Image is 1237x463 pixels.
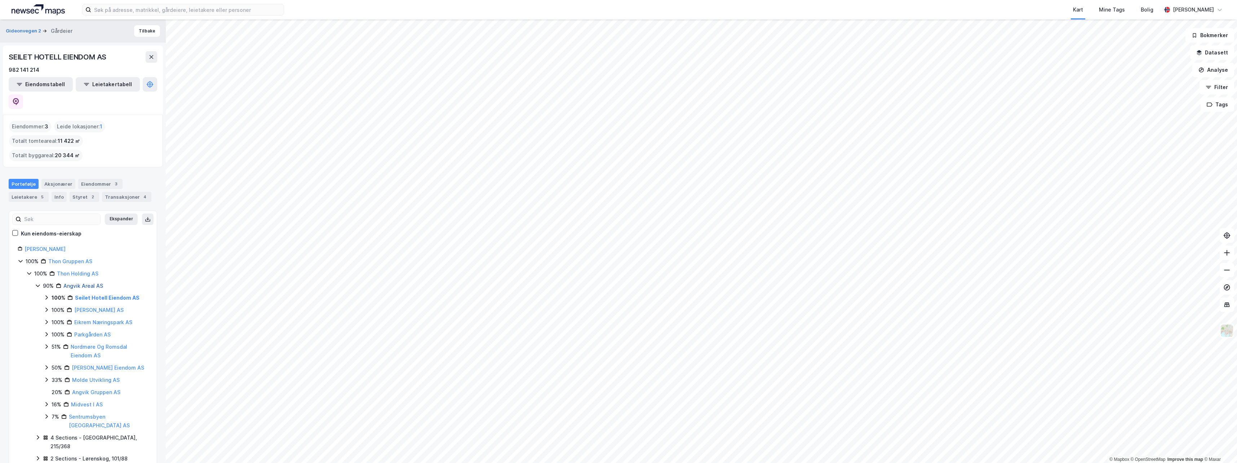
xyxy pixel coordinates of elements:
[102,192,151,202] div: Transaksjoner
[1200,80,1234,94] button: Filter
[1099,5,1125,14] div: Mine Tags
[75,295,139,301] a: Seilet Hotell Eiendom AS
[41,179,75,189] div: Aksjonærer
[39,193,46,200] div: 5
[52,400,61,409] div: 16%
[52,330,65,339] div: 100%
[50,454,128,463] div: 2 Sections - Lørenskog, 101/88
[6,27,43,35] button: Gideonvegen 2
[1185,28,1234,43] button: Bokmerker
[89,193,96,200] div: 2
[52,413,59,421] div: 7%
[9,121,51,132] div: Eiendommer :
[57,270,98,277] a: Thon Holding AS
[54,121,105,132] div: Leide lokasjoner :
[9,150,83,161] div: Totalt byggareal :
[72,389,120,395] a: Angvik Gruppen AS
[52,363,62,372] div: 50%
[105,213,138,225] button: Ekspander
[71,401,103,407] a: Midvest I AS
[1167,457,1203,462] a: Improve this map
[52,294,65,302] div: 100%
[112,180,120,188] div: 3
[21,214,100,225] input: Søk
[71,344,127,358] a: Nordmøre Og Romsdal Eiendom AS
[52,376,62,384] div: 33%
[72,377,120,383] a: Molde Utvikling AS
[1173,5,1214,14] div: [PERSON_NAME]
[9,66,39,74] div: 982 141 214
[1201,97,1234,112] button: Tags
[52,343,61,351] div: 51%
[1109,457,1129,462] a: Mapbox
[1190,45,1234,60] button: Datasett
[52,192,67,202] div: Info
[21,229,81,238] div: Kun eiendoms-eierskap
[9,77,73,92] button: Eiendomstabell
[9,51,108,63] div: SEILET HOTELL EIENDOM AS
[100,122,102,131] span: 1
[1073,5,1083,14] div: Kart
[34,269,47,278] div: 100%
[78,179,123,189] div: Eiendommer
[1220,324,1234,338] img: Z
[52,306,65,314] div: 100%
[58,137,80,145] span: 11 422 ㎡
[1141,5,1153,14] div: Bolig
[69,414,130,428] a: Sentrumsbyen [GEOGRAPHIC_DATA] AS
[1192,63,1234,77] button: Analyse
[26,257,39,266] div: 100%
[50,433,148,451] div: 4 Sections - [GEOGRAPHIC_DATA], 215/368
[43,282,54,290] div: 90%
[74,331,111,338] a: Parkgården AS
[25,246,66,252] a: [PERSON_NAME]
[52,318,65,327] div: 100%
[63,283,103,289] a: Angvik Areal AS
[72,365,144,371] a: [PERSON_NAME] Eiendom AS
[76,77,140,92] button: Leietakertabell
[12,4,65,15] img: logo.a4113a55bc3d86da70a041830d287a7e.svg
[74,319,132,325] a: Eikrem Næringspark AS
[70,192,99,202] div: Styret
[91,4,284,15] input: Søk på adresse, matrikkel, gårdeiere, leietakere eller personer
[9,192,49,202] div: Leietakere
[141,193,148,200] div: 4
[55,151,80,160] span: 20 344 ㎡
[9,135,83,147] div: Totalt tomteareal :
[1201,428,1237,463] iframe: Chat Widget
[48,258,92,264] a: Thon Gruppen AS
[1131,457,1166,462] a: OpenStreetMap
[52,388,62,397] div: 20%
[134,25,160,37] button: Tilbake
[51,27,72,35] div: Gårdeier
[1201,428,1237,463] div: Kontrollprogram for chat
[9,179,39,189] div: Portefølje
[74,307,124,313] a: [PERSON_NAME] AS
[45,122,48,131] span: 3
